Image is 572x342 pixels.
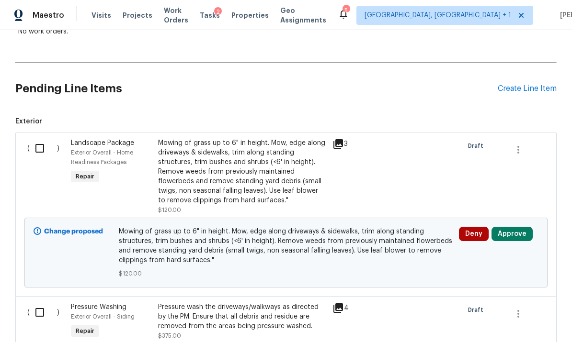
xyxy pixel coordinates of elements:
[332,138,370,150] div: 3
[72,172,98,181] span: Repair
[332,302,370,314] div: 4
[24,135,68,218] div: ( )
[158,302,327,331] div: Pressure wash the driveways/walkways as directed by the PM. Ensure that all debris and residue ar...
[119,227,454,265] span: Mowing of grass up to 6" in height. Mow, edge along driveways & sidewalks, trim along standing st...
[71,140,134,146] span: Landscape Package
[231,11,269,20] span: Properties
[33,11,64,20] span: Maestro
[71,304,126,310] span: Pressure Washing
[71,314,135,320] span: Exterior Overall - Siding
[280,6,326,25] span: Geo Assignments
[72,326,98,336] span: Repair
[343,6,349,15] div: 5
[468,305,487,315] span: Draft
[123,11,152,20] span: Projects
[164,6,188,25] span: Work Orders
[15,117,557,126] span: Exterior
[119,269,454,278] span: $120.00
[92,11,111,20] span: Visits
[158,138,327,205] div: Mowing of grass up to 6" in height. Mow, edge along driveways & sidewalks, trim along standing st...
[15,66,498,111] h2: Pending Line Items
[365,11,511,20] span: [GEOGRAPHIC_DATA], [GEOGRAPHIC_DATA] + 1
[158,207,181,213] span: $120.00
[459,227,489,241] button: Deny
[498,84,557,93] div: Create Line Item
[158,333,181,339] span: $375.00
[71,150,133,165] span: Exterior Overall - Home Readiness Packages
[44,228,103,235] b: Change proposed
[214,7,222,17] div: 2
[18,27,554,36] div: No work orders.
[492,227,533,241] button: Approve
[468,141,487,151] span: Draft
[200,12,220,19] span: Tasks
